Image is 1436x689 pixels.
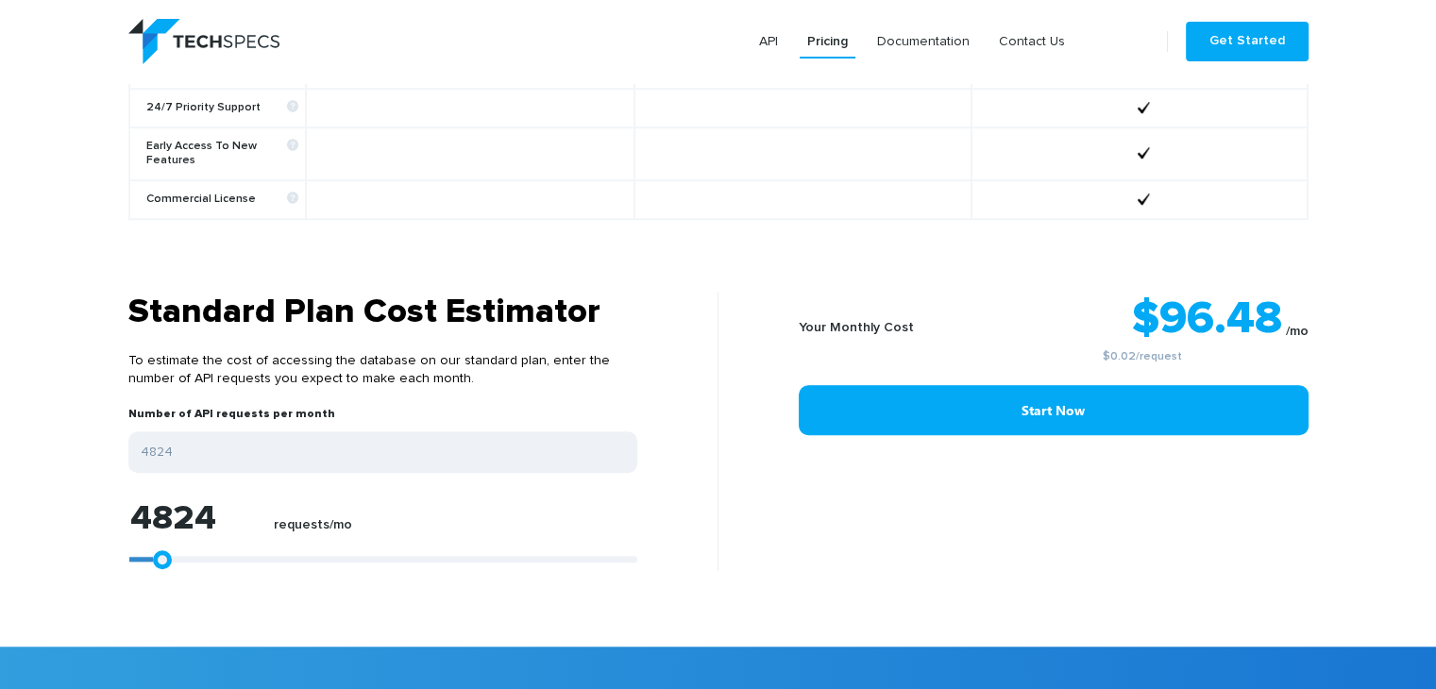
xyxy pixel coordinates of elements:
[1186,22,1309,61] a: Get Started
[991,25,1073,59] a: Contact Us
[870,25,977,59] a: Documentation
[1132,296,1282,342] strong: $96.48
[146,193,298,207] b: Commercial License
[128,292,637,333] h3: Standard Plan Cost Estimator
[799,385,1309,435] a: Start Now
[128,333,637,407] p: To estimate the cost of accessing the database on our standard plan, enter the number of API requ...
[146,101,298,115] b: 24/7 Priority Support
[977,351,1309,362] small: /request
[128,407,335,431] label: Number of API requests per month
[274,517,352,543] label: requests/mo
[1103,351,1136,362] a: $0.02
[800,25,855,59] a: Pricing
[799,321,914,334] b: Your Monthly Cost
[752,25,786,59] a: API
[128,431,637,473] input: Enter your expected number of API requests
[146,140,298,168] b: Early Access To New Features
[1286,325,1309,338] sub: /mo
[128,19,279,64] img: logo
